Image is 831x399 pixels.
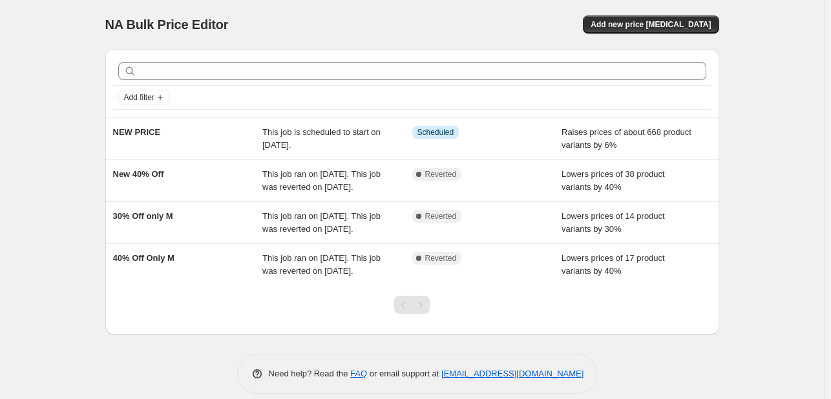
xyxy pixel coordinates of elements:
[562,169,665,192] span: Lowers prices of 38 product variants by 40%
[118,90,170,105] button: Add filter
[562,127,691,150] span: Raises prices of about 668 product variants by 6%
[113,169,164,179] span: New 40% Off
[394,296,430,314] nav: Pagination
[367,369,441,378] span: or email support at
[262,211,381,234] span: This job ran on [DATE]. This job was reverted on [DATE].
[262,169,381,192] span: This job ran on [DATE]. This job was reverted on [DATE].
[583,15,719,34] button: Add new price [MEDICAL_DATA]
[105,17,229,32] span: NA Bulk Price Editor
[262,253,381,276] span: This job ran on [DATE]. This job was reverted on [DATE].
[562,211,665,234] span: Lowers prices of 14 product variants by 30%
[417,127,454,138] span: Scheduled
[350,369,367,378] a: FAQ
[562,253,665,276] span: Lowers prices of 17 product variants by 40%
[269,369,351,378] span: Need help? Read the
[591,19,711,30] span: Add new price [MEDICAL_DATA]
[425,253,457,263] span: Reverted
[113,211,173,221] span: 30% Off only M
[262,127,381,150] span: This job is scheduled to start on [DATE].
[425,169,457,179] span: Reverted
[113,127,161,137] span: NEW PRICE
[113,253,174,263] span: 40% Off Only M
[124,92,154,103] span: Add filter
[441,369,584,378] a: [EMAIL_ADDRESS][DOMAIN_NAME]
[425,211,457,221] span: Reverted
